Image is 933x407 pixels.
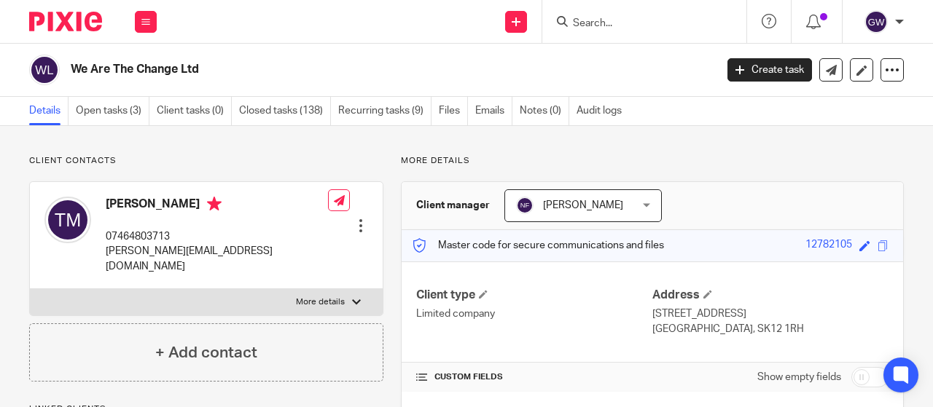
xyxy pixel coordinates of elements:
a: Details [29,97,69,125]
p: Master code for secure communications and files [413,238,664,253]
a: Notes (0) [520,97,569,125]
p: 07464803713 [106,229,328,244]
h4: Address [652,288,889,303]
a: Audit logs [577,97,629,125]
h2: We Are The Change Ltd [71,62,579,77]
img: svg%3E [516,197,534,214]
a: Open tasks (3) [76,97,149,125]
p: Limited company [416,307,652,321]
h3: Client manager [416,198,490,213]
img: svg%3E [864,10,888,33]
a: Create task [727,58,812,82]
a: Files [439,97,468,125]
img: svg%3E [29,55,60,85]
span: [PERSON_NAME] [543,200,623,210]
input: Search [571,17,703,31]
p: [STREET_ADDRESS] [652,307,889,321]
i: Primary [207,197,222,211]
a: Emails [475,97,512,125]
p: Client contacts [29,155,383,167]
p: More details [401,155,904,167]
h4: CUSTOM FIELDS [416,371,652,383]
label: Show empty fields [757,370,841,384]
a: Closed tasks (138) [239,97,331,125]
h4: Client type [416,288,652,303]
div: 12782105 [805,237,852,254]
p: [GEOGRAPHIC_DATA], SK12 1RH [652,322,889,336]
a: Recurring tasks (9) [338,97,432,125]
img: svg%3E [44,197,91,243]
p: [PERSON_NAME][EMAIL_ADDRESS][DOMAIN_NAME] [106,244,328,274]
h4: [PERSON_NAME] [106,197,328,215]
h4: + Add contact [155,341,257,364]
img: Pixie [29,12,102,31]
a: Client tasks (0) [157,97,232,125]
p: More details [296,296,345,308]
